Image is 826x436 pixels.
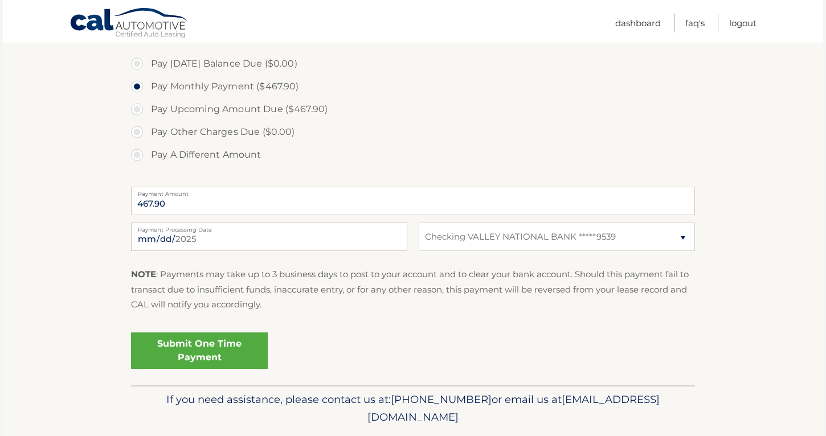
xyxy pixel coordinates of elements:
[391,393,492,406] span: [PHONE_NUMBER]
[69,7,189,40] a: Cal Automotive
[131,223,407,232] label: Payment Processing Date
[131,143,695,166] label: Pay A Different Amount
[131,332,268,369] a: Submit One Time Payment
[131,187,695,215] input: Payment Amount
[685,14,705,32] a: FAQ's
[131,52,695,75] label: Pay [DATE] Balance Due ($0.00)
[615,14,661,32] a: Dashboard
[131,121,695,143] label: Pay Other Charges Due ($0.00)
[131,187,695,196] label: Payment Amount
[131,267,695,312] p: : Payments may take up to 3 business days to post to your account and to clear your bank account....
[131,98,695,121] label: Pay Upcoming Amount Due ($467.90)
[138,390,688,427] p: If you need assistance, please contact us at: or email us at
[131,269,156,279] strong: NOTE
[131,75,695,98] label: Pay Monthly Payment ($467.90)
[729,14,757,32] a: Logout
[131,223,407,251] input: Payment Date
